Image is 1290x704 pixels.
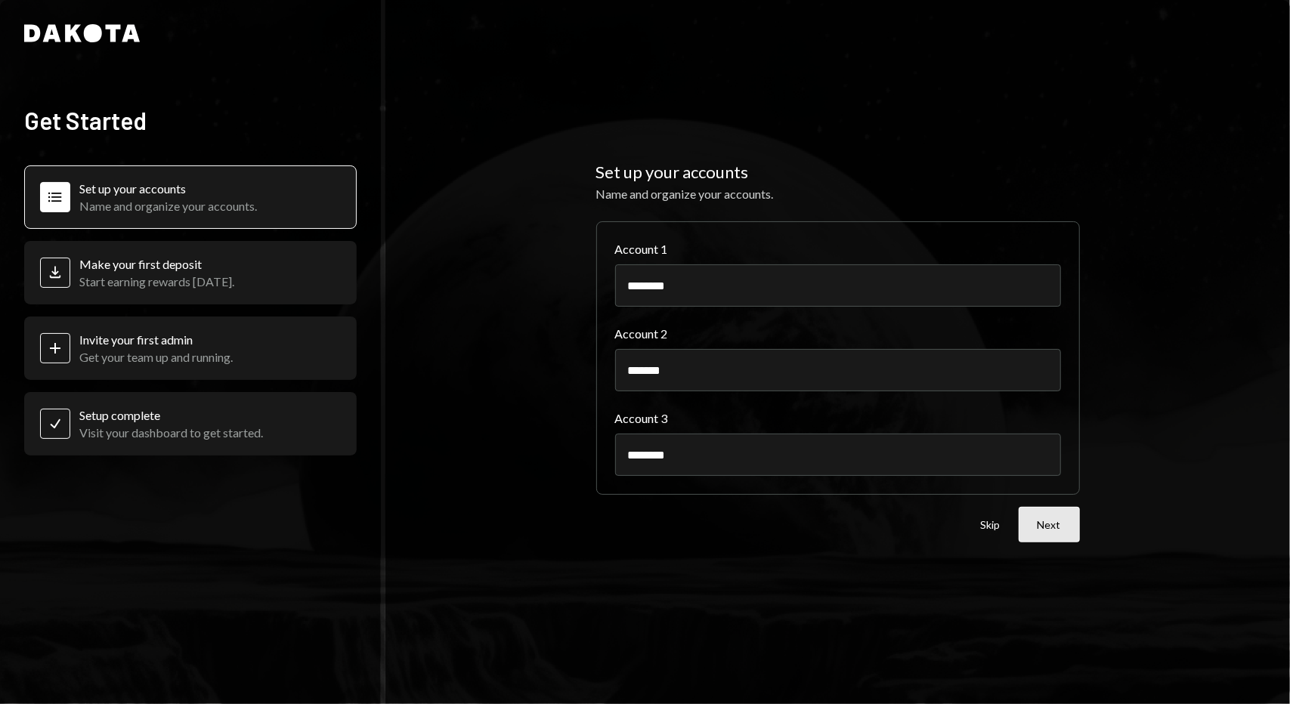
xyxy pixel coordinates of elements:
div: Set up your accounts [79,181,257,196]
div: Make your first deposit [79,257,234,271]
button: Next [1019,507,1080,542]
label: Account 2 [615,325,1061,343]
div: Get your team up and running. [79,350,233,364]
div: Invite your first admin [79,332,233,347]
div: Name and organize your accounts. [79,199,257,213]
label: Account 1 [615,240,1061,258]
button: Skip [981,518,1001,533]
div: Start earning rewards [DATE]. [79,274,234,289]
h2: Get Started [24,105,357,135]
div: Name and organize your accounts. [596,185,1080,203]
div: Setup complete [79,408,263,422]
div: Visit your dashboard to get started. [79,425,263,440]
h2: Set up your accounts [596,162,1080,183]
label: Account 3 [615,409,1061,428]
